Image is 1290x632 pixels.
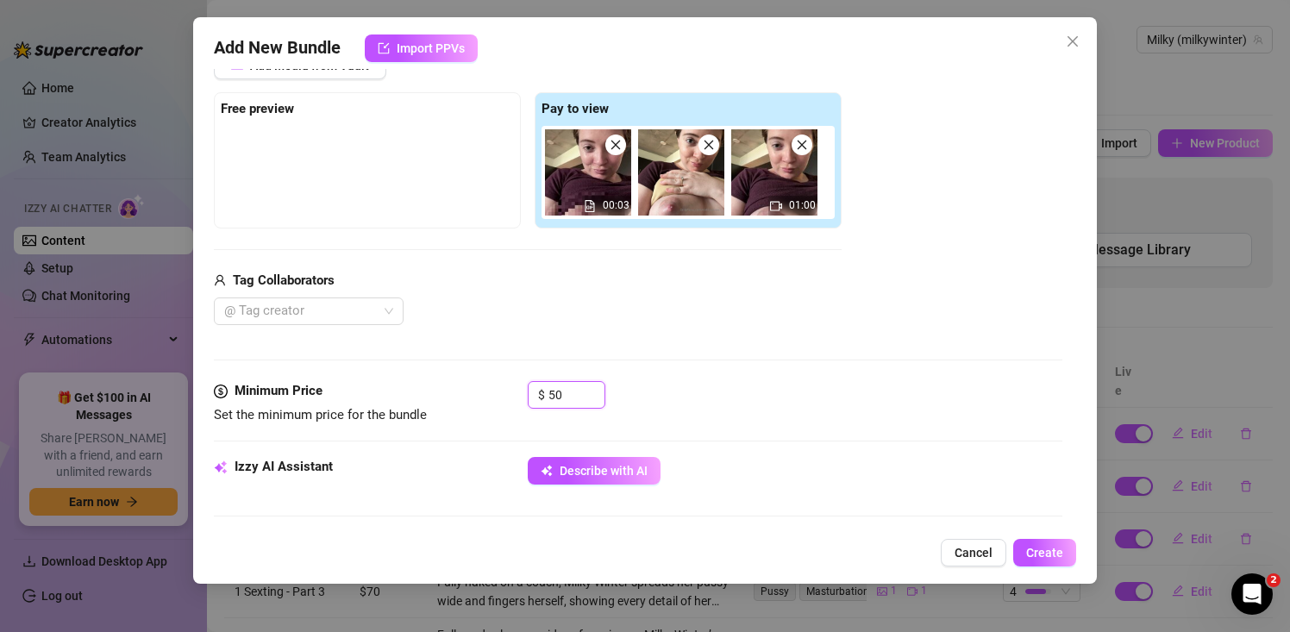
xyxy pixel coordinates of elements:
[365,34,478,62] button: Import PPVs
[941,539,1006,566] button: Cancel
[789,199,816,211] span: 01:00
[1231,573,1273,615] iframe: Intercom live chat
[378,42,390,54] span: import
[610,139,622,151] span: close
[796,139,808,151] span: close
[214,34,341,62] span: Add New Bundle
[214,407,427,422] span: Set the minimum price for the bundle
[770,200,782,212] span: video-camera
[1026,546,1063,560] span: Create
[233,272,335,288] strong: Tag Collaborators
[703,139,715,151] span: close
[560,464,648,478] span: Describe with AI
[542,101,609,116] strong: Pay to view
[731,129,817,216] div: 01:00
[1013,539,1076,566] button: Create
[221,101,294,116] strong: Free preview
[545,129,631,216] img: media
[214,271,226,291] span: user
[955,546,993,560] span: Cancel
[545,129,631,216] div: 00:03
[235,383,322,398] strong: Minimum Price
[1066,34,1080,48] span: close
[1059,34,1086,48] span: Close
[638,129,724,216] img: media
[584,200,596,212] span: file-gif
[1059,28,1086,55] button: Close
[603,199,629,211] span: 00:03
[214,381,228,402] span: dollar
[731,129,817,216] img: media
[397,41,465,55] span: Import PPVs
[1267,573,1281,587] span: 2
[235,459,333,474] strong: Izzy AI Assistant
[528,457,661,485] button: Describe with AI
